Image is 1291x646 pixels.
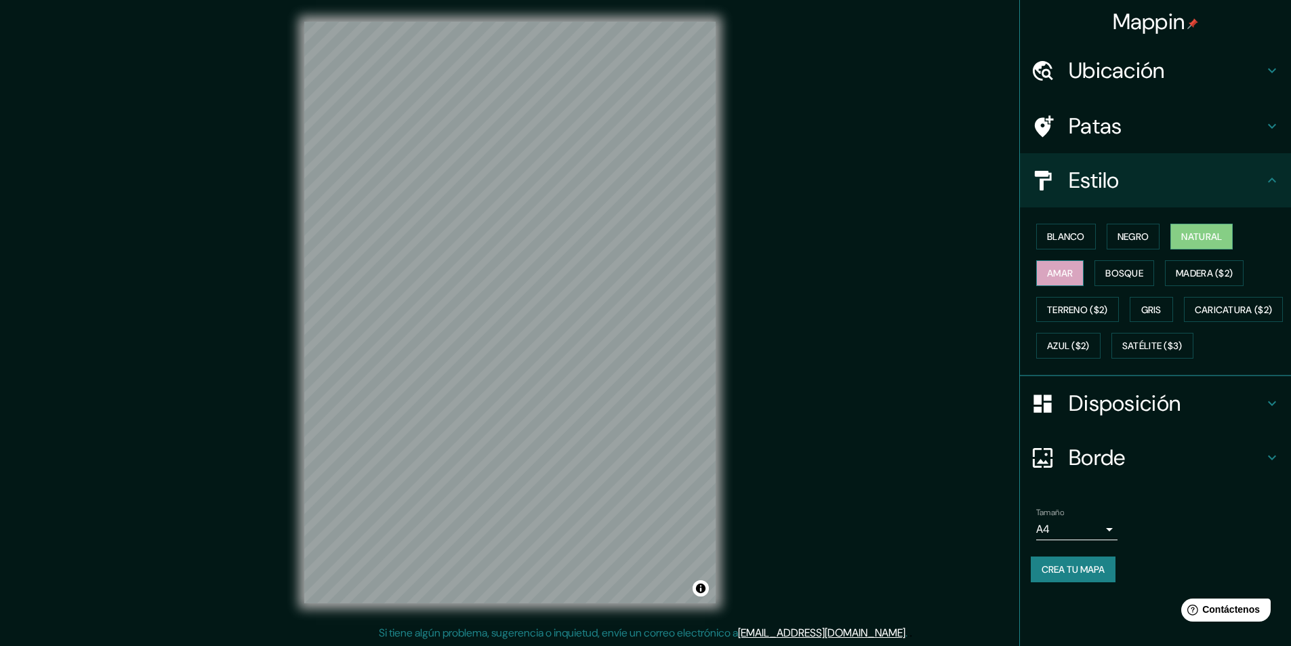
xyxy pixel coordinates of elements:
[1176,267,1233,279] font: Madera ($2)
[693,580,709,597] button: Activar o desactivar atribución
[1036,507,1064,518] font: Tamaño
[1069,166,1120,195] font: Estilo
[1170,224,1233,249] button: Natural
[1069,443,1126,472] font: Borde
[1020,376,1291,430] div: Disposición
[1187,18,1198,29] img: pin-icon.png
[1107,224,1160,249] button: Negro
[1118,230,1149,243] font: Negro
[1020,153,1291,207] div: Estilo
[1031,557,1115,582] button: Crea tu mapa
[1036,519,1118,540] div: A4
[1036,224,1096,249] button: Blanco
[1105,267,1143,279] font: Bosque
[1042,563,1105,576] font: Crea tu mapa
[1094,260,1154,286] button: Bosque
[1069,112,1122,140] font: Patas
[1036,260,1084,286] button: Amar
[1020,43,1291,98] div: Ubicación
[1130,297,1173,323] button: Gris
[379,626,738,640] font: Si tiene algún problema, sugerencia o inquietud, envíe un correo electrónico a
[1181,230,1222,243] font: Natural
[1122,340,1183,352] font: Satélite ($3)
[1020,430,1291,485] div: Borde
[1020,99,1291,153] div: Patas
[1170,593,1276,631] iframe: Lanzador de widgets de ayuda
[907,625,909,640] font: .
[1195,304,1273,316] font: Caricatura ($2)
[1047,267,1073,279] font: Amar
[909,625,912,640] font: .
[1036,522,1050,536] font: A4
[905,626,907,640] font: .
[1111,333,1193,359] button: Satélite ($3)
[1069,56,1165,85] font: Ubicación
[1184,297,1284,323] button: Caricatura ($2)
[1047,230,1085,243] font: Blanco
[1165,260,1244,286] button: Madera ($2)
[1036,297,1119,323] button: Terreno ($2)
[1069,389,1181,418] font: Disposición
[304,22,716,603] canvas: Mapa
[738,626,905,640] a: [EMAIL_ADDRESS][DOMAIN_NAME]
[1141,304,1162,316] font: Gris
[1047,304,1108,316] font: Terreno ($2)
[1036,333,1101,359] button: Azul ($2)
[1113,7,1185,36] font: Mappin
[1047,340,1090,352] font: Azul ($2)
